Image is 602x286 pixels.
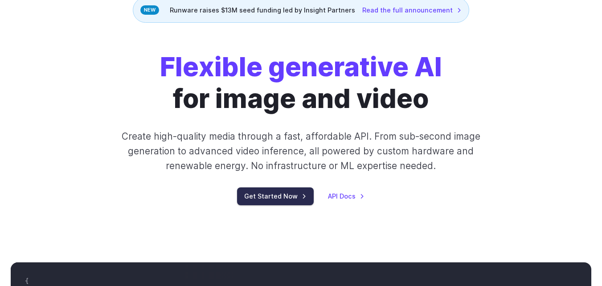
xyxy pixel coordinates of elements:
[362,5,462,15] a: Read the full announcement
[115,129,487,174] p: Create high-quality media through a fast, affordable API. From sub-second image generation to adv...
[160,51,442,115] h1: for image and video
[160,51,442,83] strong: Flexible generative AI
[328,191,364,201] a: API Docs
[25,277,29,285] span: {
[237,187,314,205] a: Get Started Now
